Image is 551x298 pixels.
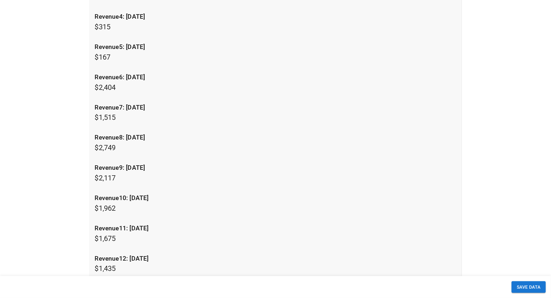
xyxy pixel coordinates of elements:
p: revenue12: [DATE] [95,254,456,264]
p: revenue8: [DATE] [95,133,456,142]
p: revenue4: [DATE] [95,12,456,22]
p: revenue5: [DATE] [95,43,456,52]
p: $2,749 [95,133,456,153]
p: $1,675 [95,224,456,244]
p: revenue9: [DATE] [95,163,456,173]
p: revenue11: [DATE] [95,224,456,233]
p: $1,435 [95,254,456,274]
p: revenue7: [DATE] [95,103,456,112]
p: revenue10: [DATE] [95,194,456,203]
p: $2,117 [95,163,456,183]
p: $1,515 [95,103,456,123]
p: $167 [95,43,456,62]
p: $1,962 [95,194,456,214]
p: $2,404 [95,73,456,93]
p: revenue6: [DATE] [95,73,456,82]
button: SAVE DATA [512,281,546,293]
p: $315 [95,12,456,32]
